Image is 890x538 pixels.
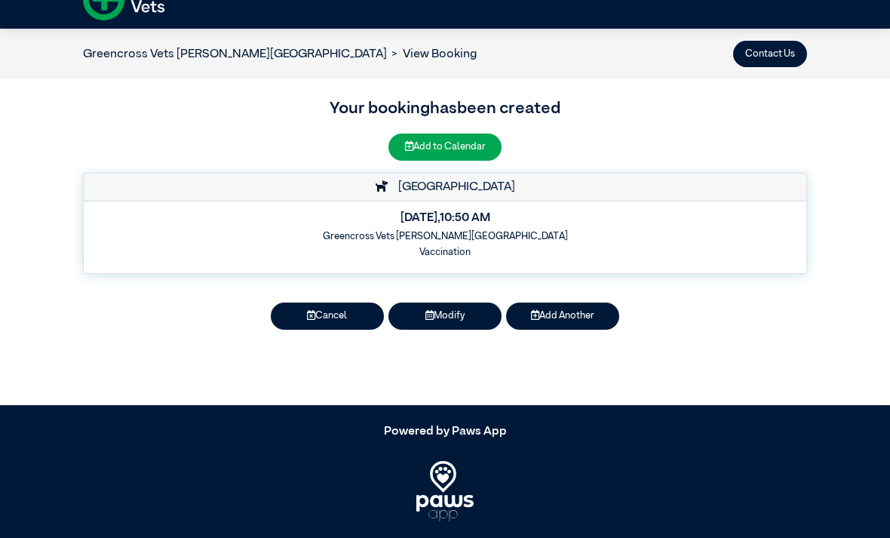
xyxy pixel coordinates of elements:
h6: Greencross Vets [PERSON_NAME][GEOGRAPHIC_DATA] [94,231,796,242]
button: Contact Us [733,41,807,67]
button: Modify [388,303,502,329]
button: Add to Calendar [388,134,502,160]
li: View Booking [387,45,477,63]
button: Add Another [506,303,619,329]
span: [GEOGRAPHIC_DATA] [391,181,515,193]
h6: Vaccination [94,247,796,258]
button: Cancel [271,303,384,329]
h5: Powered by Paws App [83,425,807,439]
a: Greencross Vets [PERSON_NAME][GEOGRAPHIC_DATA] [83,48,387,60]
h5: [DATE] , 10:50 AM [94,211,796,226]
img: PawsApp [416,461,474,521]
nav: breadcrumb [83,45,477,63]
h3: Your booking has been created [83,97,807,122]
